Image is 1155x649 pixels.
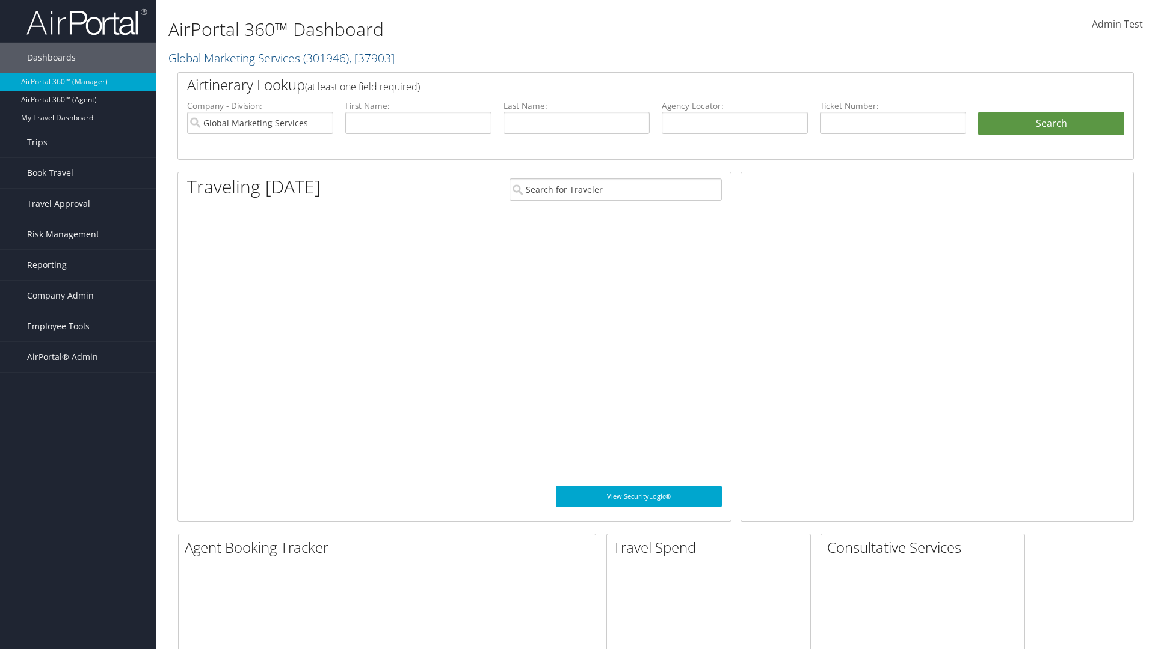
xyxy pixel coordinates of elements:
[187,174,321,200] h1: Traveling [DATE]
[613,537,810,558] h2: Travel Spend
[504,100,650,112] label: Last Name:
[168,50,395,66] a: Global Marketing Services
[185,537,596,558] h2: Agent Booking Tracker
[27,281,94,311] span: Company Admin
[187,100,333,112] label: Company - Division:
[27,219,99,249] span: Risk Management
[27,43,76,73] span: Dashboards
[978,112,1124,136] button: Search
[510,178,722,201] input: Search for Traveler
[305,80,420,93] span: (at least one field required)
[662,100,808,112] label: Agency Locator:
[27,127,48,157] span: Trips
[168,17,818,42] h1: AirPortal 360™ Dashboard
[26,8,147,36] img: airportal-logo.png
[349,50,395,66] span: , [ 37903 ]
[1092,17,1143,31] span: Admin Test
[345,100,491,112] label: First Name:
[27,189,90,219] span: Travel Approval
[27,342,98,372] span: AirPortal® Admin
[303,50,349,66] span: ( 301946 )
[827,537,1024,558] h2: Consultative Services
[27,311,90,341] span: Employee Tools
[820,100,966,112] label: Ticket Number:
[556,486,722,507] a: View SecurityLogic®
[27,250,67,280] span: Reporting
[1092,6,1143,43] a: Admin Test
[187,75,1045,95] h2: Airtinerary Lookup
[27,158,73,188] span: Book Travel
